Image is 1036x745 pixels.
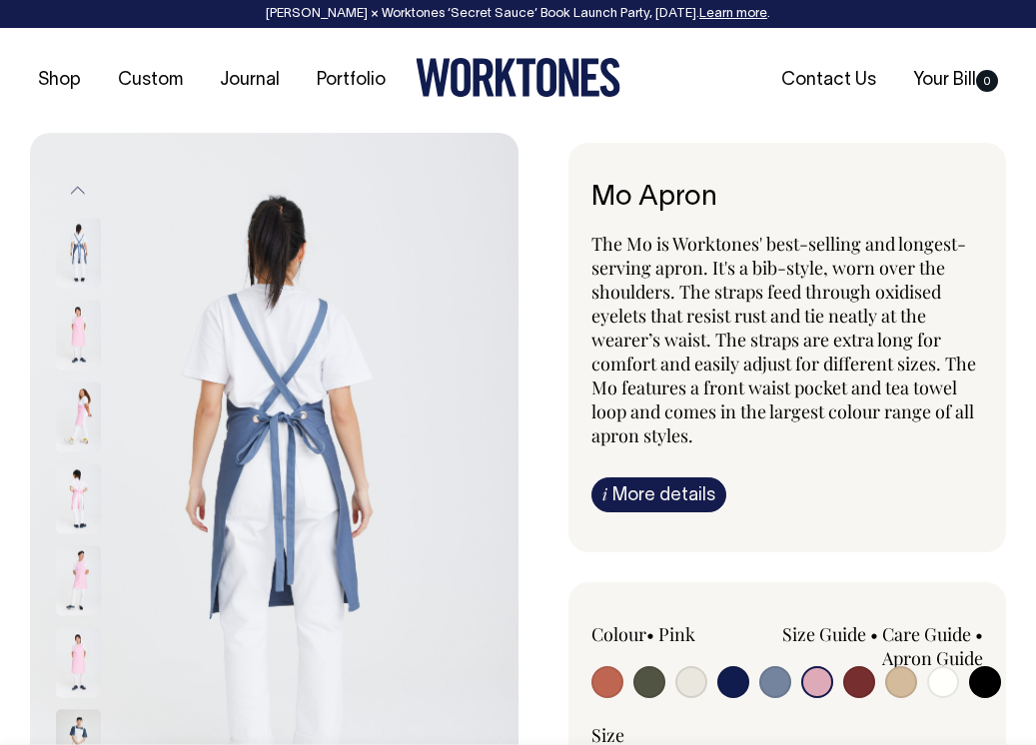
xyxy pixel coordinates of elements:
[30,64,89,97] a: Shop
[309,64,394,97] a: Portfolio
[591,232,976,447] span: The Mo is Worktones' best-selling and longest-serving apron. It's a bib-style, worn over the shou...
[602,483,607,504] span: i
[212,64,288,97] a: Journal
[905,64,1006,97] a: Your Bill0
[882,646,983,670] a: Apron Guide
[882,622,971,646] a: Care Guide
[773,64,884,97] a: Contact Us
[56,301,101,371] img: pink
[658,622,695,646] label: Pink
[591,183,984,214] h6: Mo Apron
[110,64,191,97] a: Custom
[646,622,654,646] span: •
[56,546,101,616] img: pink
[591,477,726,512] a: iMore details
[976,70,998,92] span: 0
[699,8,767,20] a: Learn more
[63,168,93,213] button: Previous
[782,622,866,646] a: Size Guide
[56,219,101,289] img: blue/grey
[56,464,101,534] img: pink
[591,622,748,646] div: Colour
[975,622,983,646] span: •
[20,7,1016,21] div: [PERSON_NAME] × Worktones ‘Secret Sauce’ Book Launch Party, [DATE]. .
[56,382,101,452] img: pink
[870,622,878,646] span: •
[56,628,101,698] img: pink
